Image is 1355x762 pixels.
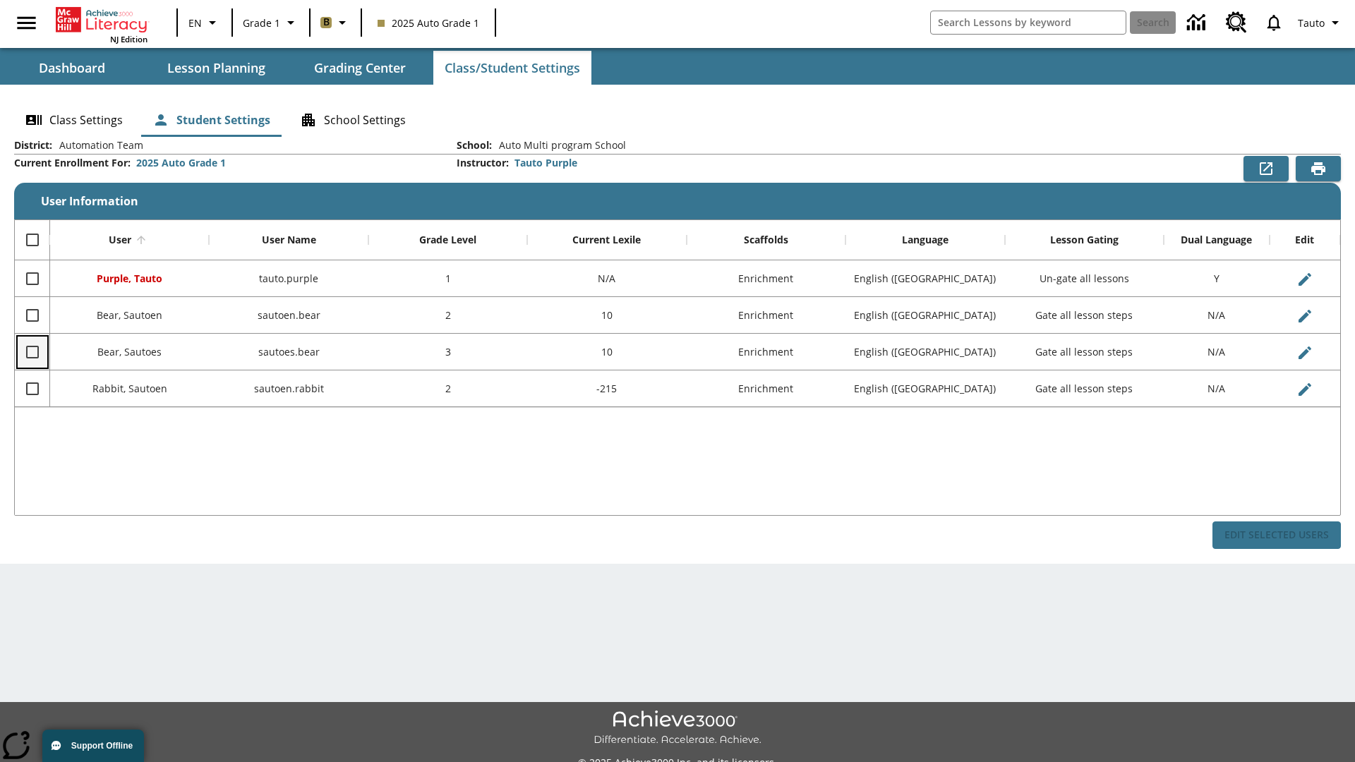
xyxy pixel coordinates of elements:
[1,51,143,85] button: Dashboard
[14,140,52,152] h2: District :
[6,2,47,44] button: Open side menu
[1164,260,1270,297] div: Y
[141,103,282,137] button: Student Settings
[136,156,226,170] div: 2025 Auto Grade 1
[14,138,1341,550] div: User Information
[1217,4,1255,42] a: Resource Center, Will open in new tab
[1243,156,1289,181] button: Export to CSV
[14,157,131,169] h2: Current Enrollment For :
[1292,10,1349,35] button: Profile/Settings
[527,260,686,297] div: N/A
[687,260,845,297] div: Enrichment
[433,51,591,85] button: Class/Student Settings
[323,13,330,31] span: B
[845,370,1004,407] div: English (US)
[109,234,131,246] div: User
[92,382,167,395] span: Rabbit, Sautoen
[594,710,761,746] img: Achieve3000 Differentiate Accelerate Achieve
[931,11,1126,34] input: search field
[368,297,527,334] div: 2
[687,334,845,370] div: Enrichment
[1296,156,1341,181] button: Print Preview
[56,6,147,34] a: Home
[378,16,479,30] span: 2025 Auto Grade 1
[289,103,417,137] button: School Settings
[527,370,686,407] div: -215
[1005,260,1164,297] div: Un-gate all lessons
[97,272,162,285] span: Purple, Tauto
[457,140,492,152] h2: School :
[41,193,138,209] span: User Information
[687,297,845,334] div: Enrichment
[527,297,686,334] div: 10
[744,234,788,246] div: Scaffolds
[1005,297,1164,334] div: Gate all lesson steps
[492,138,626,152] span: Auto Multi program School
[97,308,162,322] span: Bear, Sautoen
[1164,297,1270,334] div: N/A
[71,741,133,751] span: Support Offline
[572,234,641,246] div: Current Lexile
[1164,334,1270,370] div: N/A
[1291,339,1319,367] button: Edit User
[1181,234,1252,246] div: Dual Language
[97,345,162,358] span: Bear, Sautoes
[52,138,143,152] span: Automation Team
[167,60,265,76] span: Lesson Planning
[845,297,1004,334] div: English (US)
[1291,375,1319,404] button: Edit User
[1295,234,1314,246] div: Edit
[1291,265,1319,294] button: Edit User
[237,10,305,35] button: Grade: Grade 1, Select a grade
[1164,370,1270,407] div: N/A
[368,260,527,297] div: 1
[1050,234,1119,246] div: Lesson Gating
[1005,334,1164,370] div: Gate all lesson steps
[209,297,368,334] div: sautoen.bear
[145,51,287,85] button: Lesson Planning
[457,157,509,169] h2: Instructor :
[445,60,580,76] span: Class/Student Settings
[182,10,227,35] button: Language: EN, Select a language
[1255,4,1292,41] a: Notifications
[1005,370,1164,407] div: Gate all lesson steps
[902,234,948,246] div: Language
[262,234,316,246] div: User Name
[368,334,527,370] div: 3
[209,260,368,297] div: tauto.purple
[1298,16,1325,30] span: Tauto
[368,370,527,407] div: 2
[42,730,144,762] button: Support Offline
[243,16,280,30] span: Grade 1
[188,16,202,30] span: EN
[315,10,356,35] button: Boost Class color is light brown. Change class color
[56,4,147,44] div: Home
[1179,4,1217,42] a: Data Center
[845,334,1004,370] div: English (US)
[845,260,1004,297] div: English (US)
[1291,302,1319,330] button: Edit User
[14,103,134,137] button: Class Settings
[514,156,577,170] div: Tauto Purple
[209,370,368,407] div: sautoen.rabbit
[39,60,105,76] span: Dashboard
[110,34,147,44] span: NJ Edition
[314,60,406,76] span: Grading Center
[527,334,686,370] div: 10
[209,334,368,370] div: sautoes.bear
[289,51,430,85] button: Grading Center
[687,370,845,407] div: Enrichment
[14,103,1341,137] div: Class/Student Settings
[419,234,476,246] div: Grade Level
